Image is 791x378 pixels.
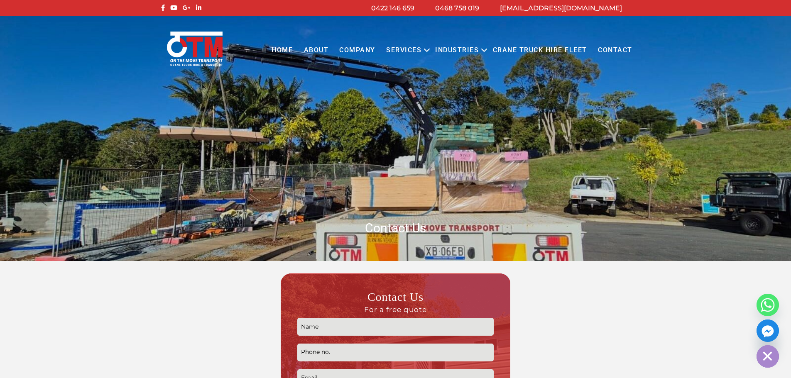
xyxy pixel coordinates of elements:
[297,318,494,336] input: Name
[435,4,479,12] a: 0468 758 019
[297,290,494,314] h3: Contact Us
[266,39,298,62] a: Home
[430,39,484,62] a: Industries
[297,344,494,361] input: Phone no.
[381,39,427,62] a: Services
[297,305,494,314] span: For a free quote
[159,220,632,236] h1: Contact Us
[165,31,224,67] img: Otmtransport
[500,4,622,12] a: [EMAIL_ADDRESS][DOMAIN_NAME]
[757,319,779,342] a: Facebook_Messenger
[298,39,334,62] a: About
[334,39,381,62] a: COMPANY
[757,294,779,316] a: Whatsapp
[487,39,592,62] a: Crane Truck Hire Fleet
[593,39,638,62] a: Contact
[371,4,414,12] a: 0422 146 659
